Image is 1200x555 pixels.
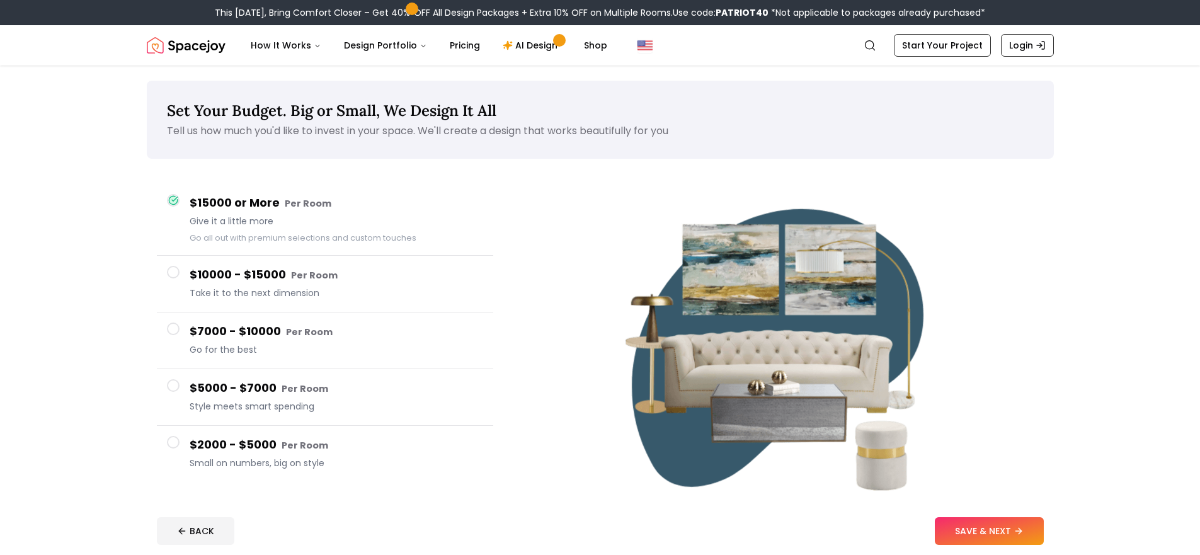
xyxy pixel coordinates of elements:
a: Login [1001,34,1054,57]
button: Design Portfolio [334,33,437,58]
div: This [DATE], Bring Comfort Closer – Get 40% OFF All Design Packages + Extra 10% OFF on Multiple R... [215,6,985,19]
span: Use code: [673,6,769,19]
a: Pricing [440,33,490,58]
small: Per Room [282,382,328,395]
button: $2000 - $5000 Per RoomSmall on numbers, big on style [157,426,493,482]
button: $10000 - $15000 Per RoomTake it to the next dimension [157,256,493,312]
small: Per Room [285,197,331,210]
span: Go for the best [190,343,483,356]
small: Per Room [282,439,328,452]
small: Go all out with premium selections and custom touches [190,232,416,243]
button: $7000 - $10000 Per RoomGo for the best [157,312,493,369]
button: BACK [157,517,234,545]
button: How It Works [241,33,331,58]
nav: Global [147,25,1054,66]
a: Start Your Project [894,34,991,57]
b: PATRIOT40 [716,6,769,19]
h4: $15000 or More [190,194,483,212]
span: Style meets smart spending [190,400,483,413]
h4: $10000 - $15000 [190,266,483,284]
img: Spacejoy Logo [147,33,226,58]
button: $5000 - $7000 Per RoomStyle meets smart spending [157,369,493,426]
a: AI Design [493,33,571,58]
h4: $7000 - $10000 [190,323,483,341]
small: Per Room [286,326,333,338]
img: United States [637,38,653,53]
h4: $2000 - $5000 [190,436,483,454]
span: *Not applicable to packages already purchased* [769,6,985,19]
a: Shop [574,33,617,58]
span: Small on numbers, big on style [190,457,483,469]
button: SAVE & NEXT [935,517,1044,545]
small: Per Room [291,269,338,282]
nav: Main [241,33,617,58]
a: Spacejoy [147,33,226,58]
p: Tell us how much you'd like to invest in your space. We'll create a design that works beautifully... [167,123,1034,139]
button: $15000 or More Per RoomGive it a little moreGo all out with premium selections and custom touches [157,184,493,256]
span: Set Your Budget. Big or Small, We Design It All [167,101,496,120]
h4: $5000 - $7000 [190,379,483,398]
span: Give it a little more [190,215,483,227]
span: Take it to the next dimension [190,287,483,299]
